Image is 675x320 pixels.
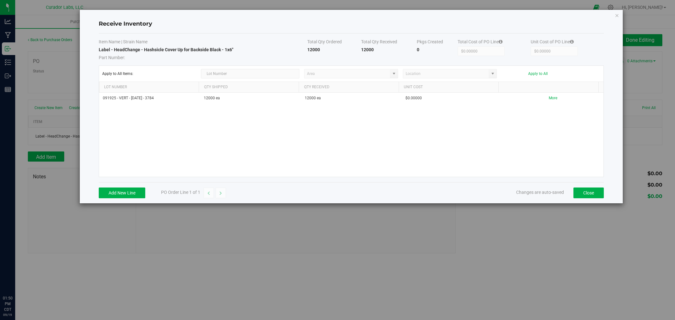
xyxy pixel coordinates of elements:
[299,82,399,93] th: Qty Received
[531,39,604,46] th: Unit Cost of PO Line
[99,93,200,104] td: 091925 - VERT - [DATE] - 3784
[99,20,604,28] h4: Receive Inventory
[399,82,499,93] th: Unit Cost
[307,39,361,46] th: Total Qty Ordered
[102,71,196,76] span: Apply to All Items:
[99,55,125,60] span: Part Number:
[417,39,458,46] th: Pkgs Created
[99,188,145,198] button: Add New Line
[200,93,301,104] td: 12000 ea
[99,39,308,46] th: Item Name | Strain Name
[361,47,374,52] strong: 12000
[99,82,199,93] th: Lot Number
[201,69,300,78] input: Lot Number
[573,188,604,198] button: Close
[570,40,574,44] i: Specifying a total cost will update all item costs.
[99,47,233,52] strong: Label - HeadChange - Hashsicle Cover Up for Backside Black - 1x6"
[199,82,299,93] th: Qty Shipped
[458,39,531,46] th: Total Cost of PO Line
[549,95,557,101] button: More
[528,71,548,76] button: Apply to All
[6,269,25,288] iframe: Resource center
[19,268,26,276] iframe: Resource center unread badge
[161,190,200,195] span: PO Order Line 1 of 1
[499,40,503,44] i: Specifying a total cost will update all item costs.
[361,39,417,46] th: Total Qty Received
[417,47,419,52] strong: 0
[615,11,619,19] button: Close modal
[301,93,402,104] td: 12000 ea
[402,93,503,104] td: $0.00000
[516,190,564,195] span: Changes are auto-saved
[307,47,320,52] strong: 12000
